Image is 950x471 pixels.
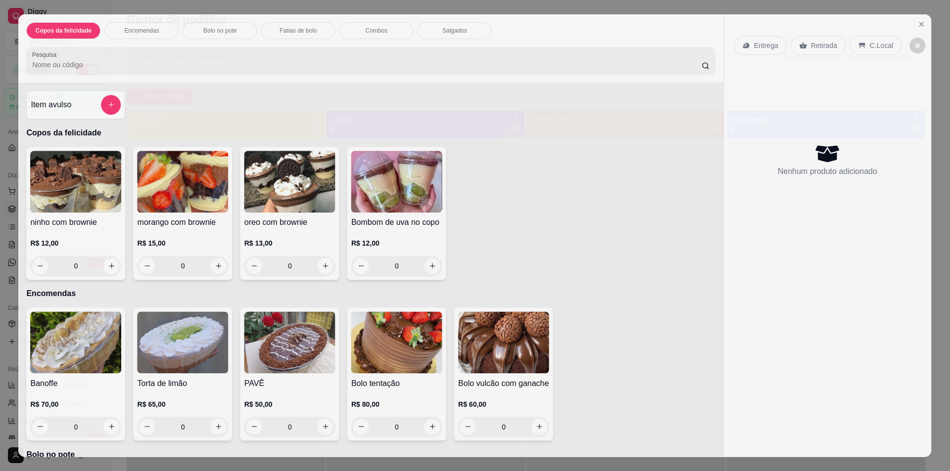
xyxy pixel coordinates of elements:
p: Salgados [442,26,467,34]
h4: morango com brownie [138,216,229,228]
h4: oreo com brownie [244,216,335,228]
img: product-image [31,311,122,373]
p: R$ 15,00 [138,238,229,248]
p: R$ 70,00 [31,399,122,409]
button: increase-product-quantity [211,258,227,274]
button: increase-product-quantity [104,258,120,274]
button: decrease-product-quantity [353,258,369,274]
button: increase-product-quantity [425,419,440,434]
h4: Bolo vulcão com ganache [458,377,549,389]
button: decrease-product-quantity [353,419,369,434]
p: R$ 80,00 [351,399,442,409]
button: decrease-product-quantity [246,258,262,274]
img: product-image [351,311,442,373]
h4: Torta de limão [138,377,229,389]
p: Bolo no pote [27,448,715,460]
h4: ninho com brownie [31,216,122,228]
img: product-image [244,150,335,212]
button: Close [913,16,929,32]
button: decrease-product-quantity [460,419,476,434]
p: Fatias de bolo [280,26,317,34]
p: Copos da felicidade [27,127,715,138]
p: Encomendas [27,288,715,300]
p: Copos da felicidade [36,26,92,34]
img: product-image [244,311,335,373]
button: decrease-product-quantity [33,258,48,274]
button: increase-product-quantity [104,419,120,434]
input: Pesquisa [33,59,702,69]
button: decrease-product-quantity [910,37,926,53]
button: decrease-product-quantity [246,419,262,434]
label: Pesquisa [33,50,60,58]
p: C.Local [870,40,894,50]
p: Entrega [754,40,778,50]
img: product-image [351,150,442,212]
img: product-image [138,311,229,373]
button: decrease-product-quantity [140,419,155,434]
button: increase-product-quantity [531,419,547,434]
h4: Banoffe [31,377,122,389]
button: increase-product-quantity [318,419,333,434]
p: Combos [366,26,388,34]
p: R$ 12,00 [351,238,442,248]
h4: Bolo tentação [351,377,442,389]
p: R$ 60,00 [458,399,549,409]
p: R$ 65,00 [138,399,229,409]
img: product-image [138,150,229,212]
button: add-separate-item [101,94,121,114]
button: decrease-product-quantity [33,419,48,434]
p: Nenhum produto adicionado [778,165,877,177]
img: product-image [31,150,122,212]
p: R$ 13,00 [244,238,335,248]
button: increase-product-quantity [211,419,227,434]
button: decrease-product-quantity [140,258,155,274]
p: R$ 12,00 [31,238,122,248]
p: Bolo no pote [203,26,237,34]
h4: PAVÊ [244,377,335,389]
button: increase-product-quantity [425,258,440,274]
h4: Bombom de uva no copo [351,216,442,228]
p: R$ 50,00 [244,399,335,409]
h4: Item avulso [31,98,72,110]
img: product-image [458,311,549,373]
p: Retirada [811,40,837,50]
button: increase-product-quantity [318,258,333,274]
p: Encomendas [125,26,159,34]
